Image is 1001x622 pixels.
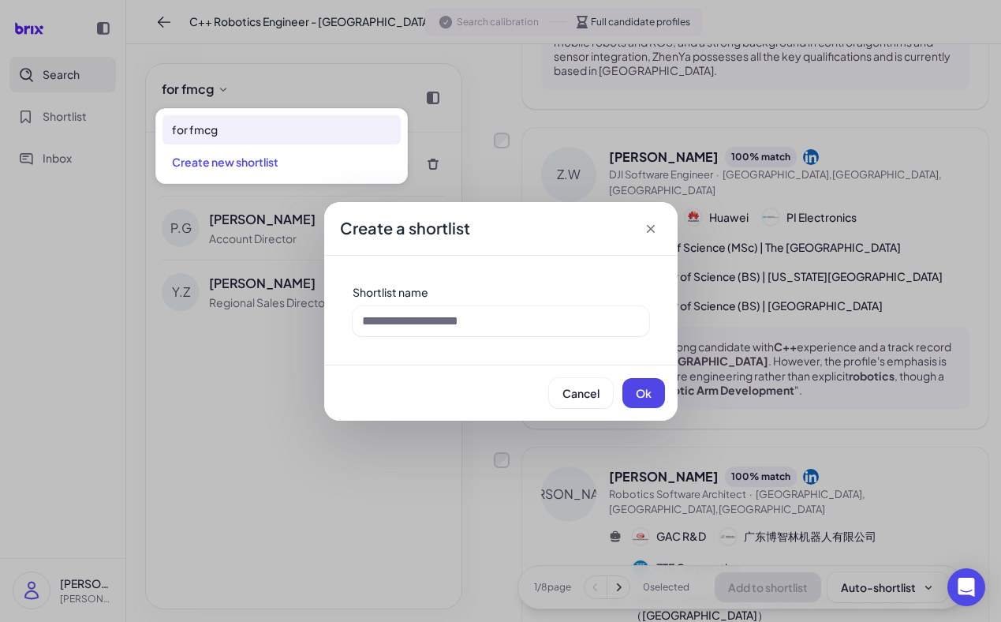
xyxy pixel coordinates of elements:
[562,386,599,400] span: Cancel
[636,386,652,400] span: Ok
[340,217,470,239] span: Create a shortlist
[549,378,613,408] button: Cancel
[622,378,665,408] button: Ok
[947,568,985,606] div: Open Intercom Messenger
[353,284,649,300] div: Shortlist name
